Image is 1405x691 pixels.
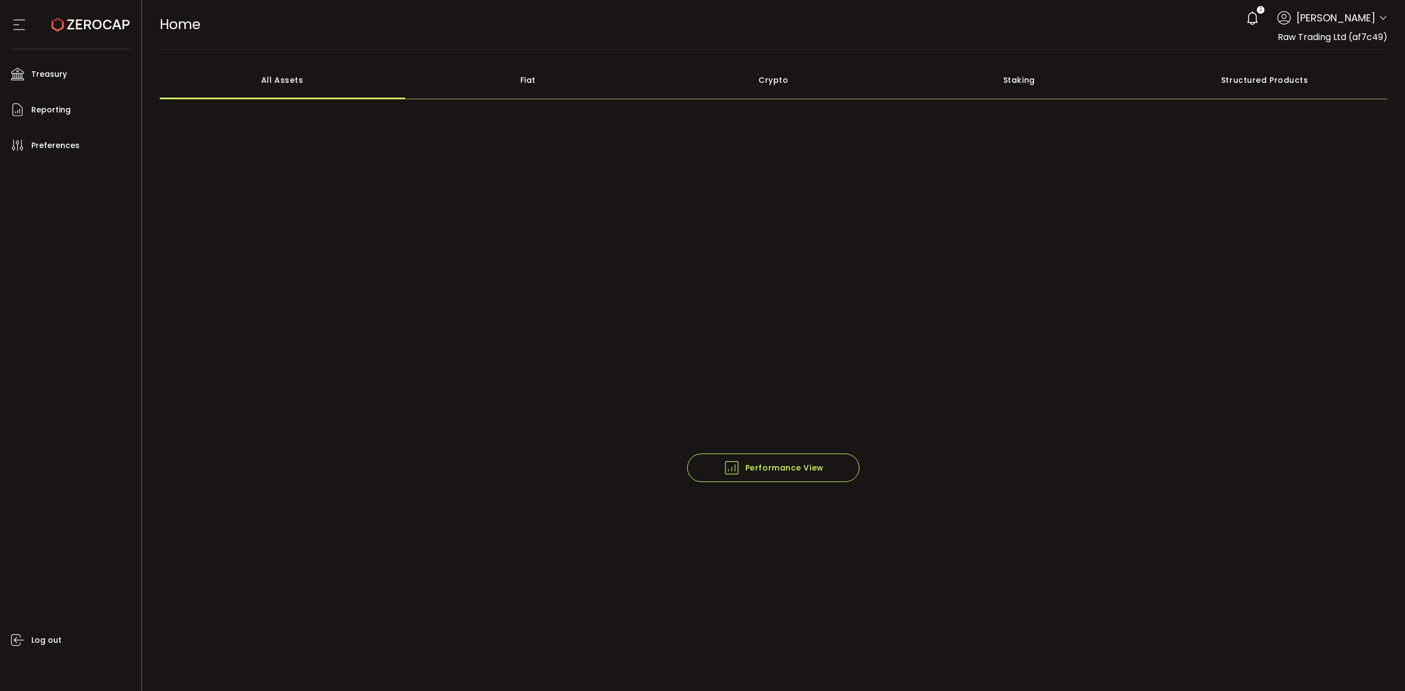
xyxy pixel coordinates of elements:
[1296,10,1375,25] span: [PERSON_NAME]
[1278,31,1387,43] span: Raw Trading Ltd (af7c49)
[31,66,67,82] span: Treasury
[31,632,61,648] span: Log out
[31,102,71,118] span: Reporting
[160,61,406,99] div: All Assets
[160,15,200,34] span: Home
[651,61,897,99] div: Crypto
[405,61,651,99] div: Fiat
[1260,6,1262,14] span: 2
[896,61,1142,99] div: Staking
[687,454,859,482] button: Performance View
[31,138,80,154] span: Preferences
[1142,61,1388,99] div: Structured Products
[723,460,824,476] span: Performance View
